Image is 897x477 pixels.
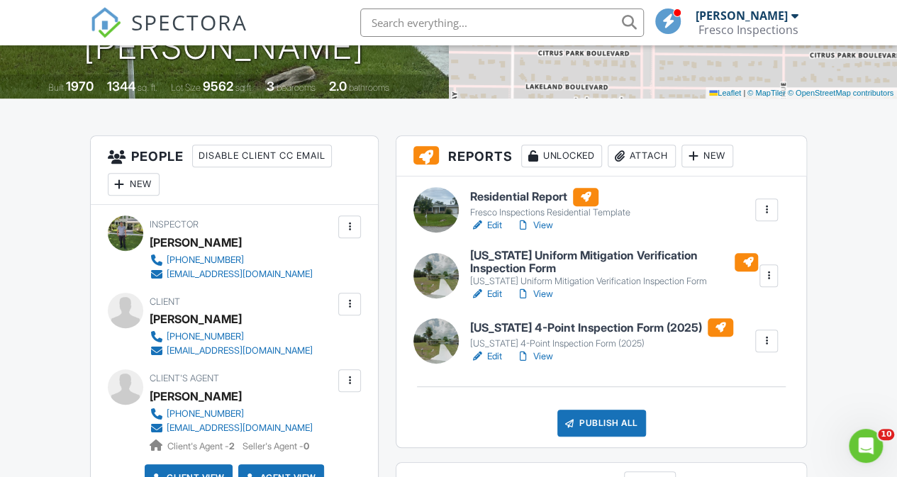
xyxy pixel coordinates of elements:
[167,254,244,266] div: [PHONE_NUMBER]
[229,441,235,451] strong: 2
[150,253,313,267] a: [PHONE_NUMBER]
[849,429,883,463] iframe: Intercom live chat
[329,79,347,94] div: 2.0
[470,207,630,218] div: Fresco Inspections Residential Template
[608,145,676,167] div: Attach
[150,296,180,307] span: Client
[167,408,244,420] div: [PHONE_NUMBER]
[131,7,247,37] span: SPECTORA
[470,338,733,349] div: [US_STATE] 4-Point Inspection Form (2025)
[167,331,244,342] div: [PHONE_NUMBER]
[150,373,219,383] span: Client's Agent
[167,422,313,434] div: [EMAIL_ADDRESS][DOMAIN_NAME]
[470,249,758,287] a: [US_STATE] Uniform Mitigation Verification Inspection Form [US_STATE] Uniform Mitigation Verifica...
[167,345,313,357] div: [EMAIL_ADDRESS][DOMAIN_NAME]
[150,267,313,281] a: [EMAIL_ADDRESS][DOMAIN_NAME]
[90,7,121,38] img: The Best Home Inspection Software - Spectora
[878,429,894,440] span: 10
[516,218,553,232] a: View
[277,82,316,93] span: bedrooms
[171,82,201,93] span: Lot Size
[90,19,247,49] a: SPECTORA
[150,344,313,358] a: [EMAIL_ADDRESS][DOMAIN_NAME]
[470,287,502,301] a: Edit
[696,9,788,23] div: [PERSON_NAME]
[235,82,253,93] span: sq.ft.
[107,79,135,94] div: 1344
[108,173,160,196] div: New
[243,441,309,451] span: Seller's Agent -
[681,145,733,167] div: New
[470,188,630,206] h6: Residential Report
[516,287,553,301] a: View
[470,218,502,232] a: Edit
[150,421,313,435] a: [EMAIL_ADDRESS][DOMAIN_NAME]
[788,89,893,97] a: © OpenStreetMap contributors
[203,79,233,94] div: 9562
[470,318,733,349] a: [US_STATE] 4-Point Inspection Form (2025) [US_STATE] 4-Point Inspection Form (2025)
[192,145,332,167] div: Disable Client CC Email
[303,441,309,451] strong: 0
[349,82,389,93] span: bathrooms
[91,136,379,205] h3: People
[709,89,741,97] a: Leaflet
[521,145,602,167] div: Unlocked
[150,308,242,330] div: [PERSON_NAME]
[747,89,786,97] a: © MapTiler
[396,136,806,176] h3: Reports
[360,9,644,37] input: Search everything...
[48,82,64,93] span: Built
[167,441,237,451] span: Client's Agent -
[470,276,758,287] div: [US_STATE] Uniform Mitigation Verification Inspection Form
[150,232,242,253] div: [PERSON_NAME]
[698,23,798,37] div: Fresco Inspections
[150,386,242,407] a: [PERSON_NAME]
[470,318,733,337] h6: [US_STATE] 4-Point Inspection Form (2025)
[150,219,199,230] span: Inspector
[66,79,94,94] div: 1970
[470,249,758,274] h6: [US_STATE] Uniform Mitigation Verification Inspection Form
[267,79,274,94] div: 3
[150,330,313,344] a: [PHONE_NUMBER]
[557,410,646,437] div: Publish All
[138,82,157,93] span: sq. ft.
[167,269,313,280] div: [EMAIL_ADDRESS][DOMAIN_NAME]
[516,349,553,364] a: View
[470,349,502,364] a: Edit
[743,89,745,97] span: |
[470,188,630,219] a: Residential Report Fresco Inspections Residential Template
[150,407,313,421] a: [PHONE_NUMBER]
